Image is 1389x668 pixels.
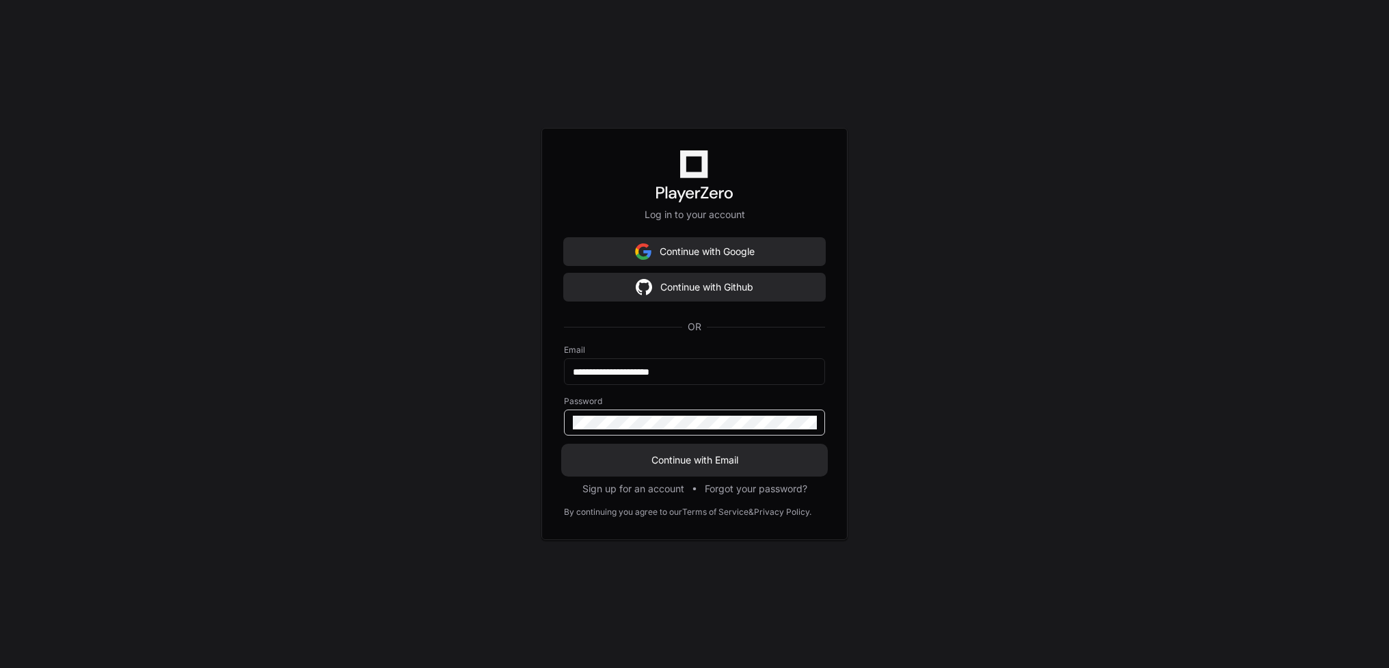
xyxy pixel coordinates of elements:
[564,507,682,518] div: By continuing you agree to our
[564,453,825,467] span: Continue with Email
[564,273,825,301] button: Continue with Github
[582,482,684,496] button: Sign up for an account
[749,507,754,518] div: &
[705,482,807,496] button: Forgot your password?
[564,208,825,222] p: Log in to your account
[564,345,825,356] label: Email
[682,320,707,334] span: OR
[635,238,651,265] img: Sign in with google
[754,507,811,518] a: Privacy Policy.
[636,273,652,301] img: Sign in with google
[682,507,749,518] a: Terms of Service
[564,238,825,265] button: Continue with Google
[564,446,825,474] button: Continue with Email
[564,396,825,407] label: Password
